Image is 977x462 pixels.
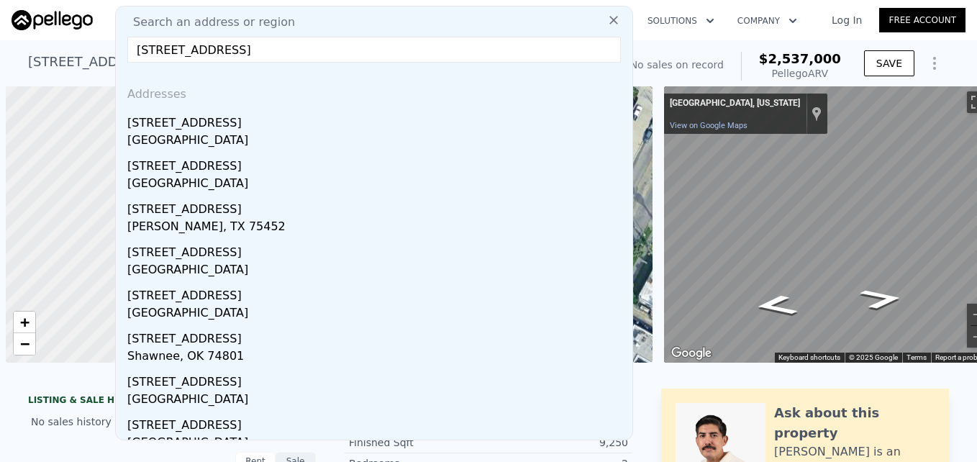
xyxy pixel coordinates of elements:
input: Enter an address, city, region, neighborhood or zip code [127,37,621,63]
button: Company [726,8,809,34]
div: [GEOGRAPHIC_DATA], [US_STATE] [670,98,800,109]
div: [STREET_ADDRESS] [127,325,627,348]
span: © 2025 Google [849,353,898,361]
div: Ask about this property [774,403,935,443]
div: [STREET_ADDRESS] [127,368,627,391]
a: Zoom out [14,333,35,355]
div: Addresses [122,74,627,109]
div: Finished Sqft [349,435,488,450]
a: Free Account [879,8,965,32]
path: Go Northeast [736,290,816,321]
div: [STREET_ADDRESS] [127,152,627,175]
button: Solutions [636,8,726,34]
a: Zoom in [14,312,35,333]
a: Log In [814,13,879,27]
a: View on Google Maps [670,121,747,130]
a: Terms (opens in new tab) [906,353,927,361]
span: Search an address or region [122,14,295,31]
div: [PERSON_NAME], TX 75452 [127,218,627,238]
button: Show Options [920,49,949,78]
div: 9,250 [488,435,628,450]
div: [GEOGRAPHIC_DATA] [127,434,627,454]
span: $2,537,000 [759,51,841,66]
button: Keyboard shortcuts [778,353,840,363]
path: Go Southwest [842,284,922,314]
div: [STREET_ADDRESS] [127,238,627,261]
div: [GEOGRAPHIC_DATA] [127,132,627,152]
div: [STREET_ADDRESS] , [GEOGRAPHIC_DATA] , CA 90057 [28,52,373,72]
div: [GEOGRAPHIC_DATA] [127,261,627,281]
span: + [20,313,29,331]
div: Shawnee, OK 74801 [127,348,627,368]
div: Pellego ARV [759,66,841,81]
div: [GEOGRAPHIC_DATA] [127,391,627,411]
div: [STREET_ADDRESS] [127,195,627,218]
div: [GEOGRAPHIC_DATA] [127,304,627,325]
a: Open this area in Google Maps (opens a new window) [668,344,715,363]
div: [STREET_ADDRESS] [127,109,627,132]
div: [STREET_ADDRESS] [127,281,627,304]
img: Google [668,344,715,363]
div: No sales history record for this property. [28,409,316,435]
div: Off Market. No sales on record [571,58,724,72]
span: − [20,335,29,353]
img: Pellego [12,10,93,30]
button: SAVE [864,50,914,76]
div: LISTING & SALE HISTORY [28,394,316,409]
a: Show location on map [812,106,822,122]
div: [STREET_ADDRESS] [127,411,627,434]
div: [GEOGRAPHIC_DATA] [127,175,627,195]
